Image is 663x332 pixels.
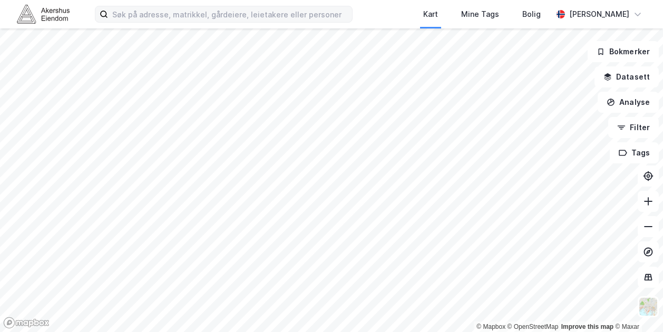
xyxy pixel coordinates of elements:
div: Mine Tags [461,8,499,21]
button: Tags [610,142,659,163]
a: Mapbox homepage [3,317,50,329]
button: Datasett [594,66,659,87]
button: Filter [608,117,659,138]
button: Bokmerker [588,41,659,62]
img: akershus-eiendom-logo.9091f326c980b4bce74ccdd9f866810c.svg [17,5,70,23]
div: Kontrollprogram for chat [610,281,663,332]
a: Mapbox [476,323,505,330]
iframe: Chat Widget [610,281,663,332]
a: OpenStreetMap [508,323,559,330]
div: Kart [423,8,438,21]
div: [PERSON_NAME] [569,8,629,21]
button: Analyse [598,92,659,113]
a: Improve this map [561,323,613,330]
div: Bolig [522,8,541,21]
input: Søk på adresse, matrikkel, gårdeiere, leietakere eller personer [108,6,352,22]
